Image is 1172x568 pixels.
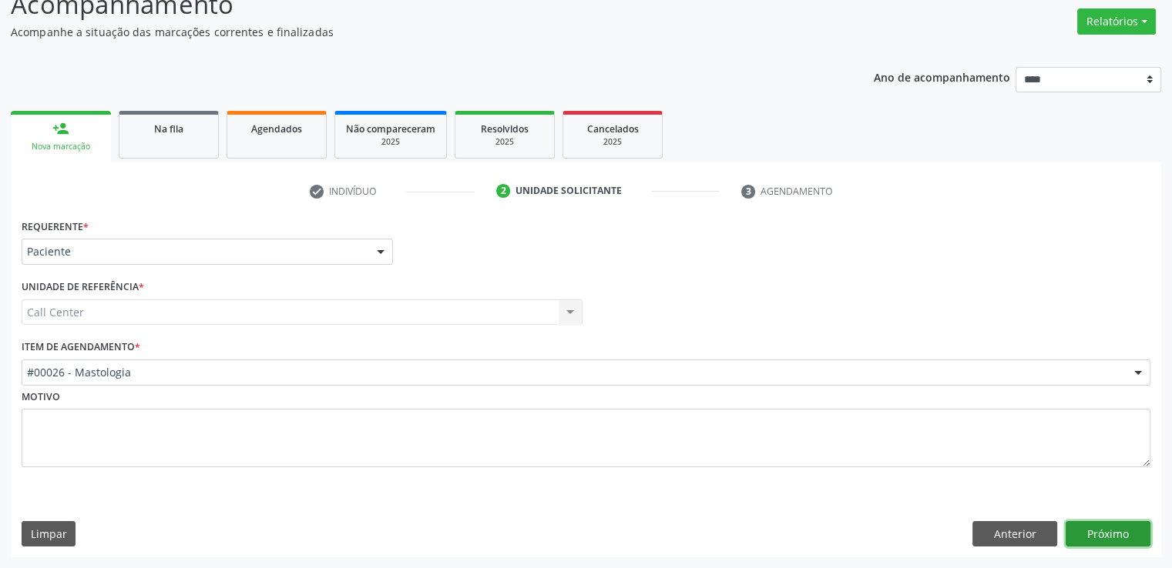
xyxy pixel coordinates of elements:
[22,521,76,547] button: Limpar
[52,120,69,137] div: person_add
[22,336,140,359] label: Item de agendamento
[27,244,361,259] span: Paciente
[515,184,622,198] div: Unidade solicitante
[154,122,183,135] span: Na fila
[496,184,510,198] div: 2
[574,136,651,148] div: 2025
[22,386,60,409] label: Motivo
[251,122,302,135] span: Agendados
[27,365,1119,380] span: #00026 - Mastologia
[1066,521,1150,547] button: Próximo
[1077,8,1156,35] button: Relatórios
[466,136,543,148] div: 2025
[346,136,435,148] div: 2025
[874,67,1010,86] p: Ano de acompanhamento
[22,141,100,152] div: Nova marcação
[22,215,89,239] label: Requerente
[11,24,816,40] p: Acompanhe a situação das marcações correntes e finalizadas
[587,122,639,135] span: Cancelados
[346,122,435,135] span: Não compareceram
[481,122,529,135] span: Resolvidos
[972,521,1057,547] button: Anterior
[22,276,144,299] label: Unidade de referência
